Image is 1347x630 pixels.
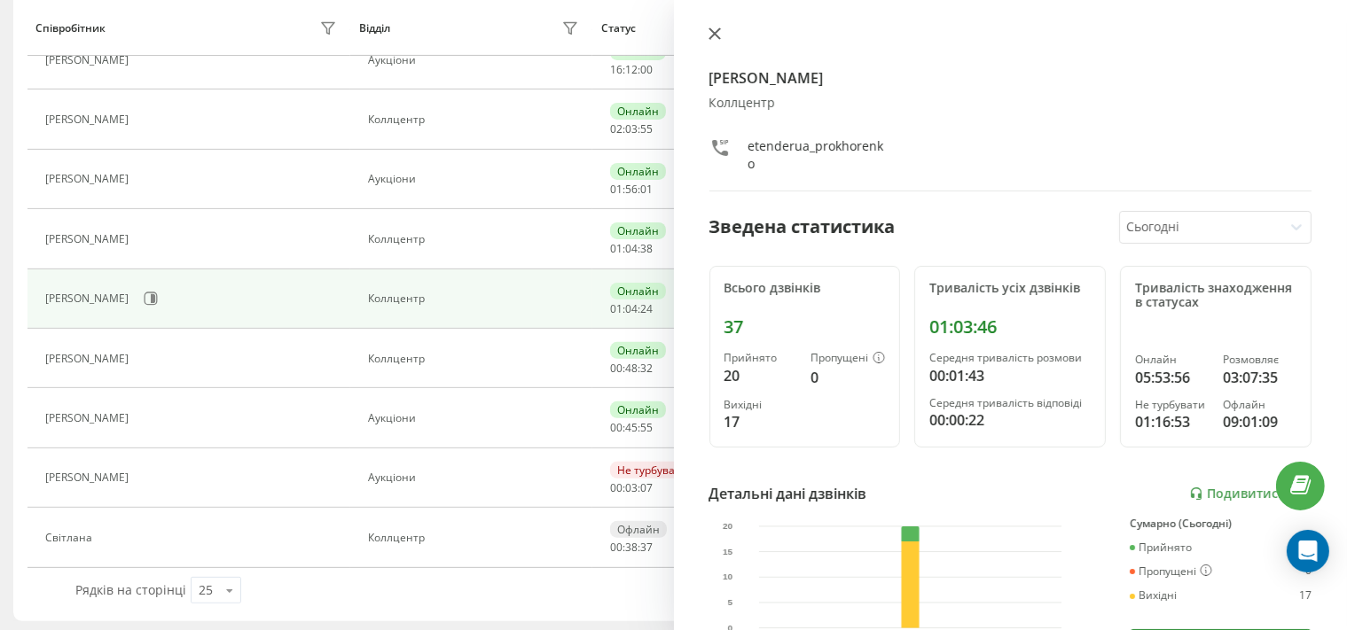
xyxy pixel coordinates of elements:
div: Коллцентр [368,353,583,365]
div: : : [610,303,653,315]
span: 00 [610,480,623,495]
div: Сумарно (Сьогодні) [1130,517,1312,530]
div: [PERSON_NAME] [45,54,133,66]
div: Коллцентр [368,292,583,305]
span: 56 [625,182,638,197]
div: : : [610,422,653,434]
div: : : [610,482,653,494]
div: Аукціони [368,173,583,185]
div: [PERSON_NAME] [45,353,133,365]
div: Пропущені [1130,564,1212,579]
div: [PERSON_NAME] [45,173,133,185]
div: 17 [724,411,797,432]
div: Аукціони [368,412,583,424]
div: 00:00:22 [929,409,1091,431]
div: 25 [199,581,213,599]
div: 01:03:46 [929,316,1091,338]
span: 00 [640,62,653,77]
div: Всього дзвінків [724,281,886,296]
div: : : [610,64,653,76]
span: 01 [610,301,623,316]
span: 00 [610,420,623,435]
div: 17 [1299,589,1312,602]
span: 01 [640,182,653,197]
div: Офлайн [610,521,667,538]
div: Аукціони [368,54,583,66]
div: etenderua_prokhorenko [748,137,887,173]
div: [PERSON_NAME] [45,113,133,126]
a: Подивитись звіт [1189,486,1312,502]
span: 02 [610,121,623,136]
div: Світлана [45,532,97,544]
div: 03:07:35 [1223,367,1296,388]
div: : : [610,243,653,255]
div: Тривалість знаходження в статусах [1135,281,1296,311]
text: 10 [723,572,733,582]
text: 15 [723,547,733,556]
div: [PERSON_NAME] [45,233,133,245]
div: Детальні дані дзвінків [709,483,867,504]
text: 5 [727,598,732,608]
div: Пропущені [811,352,885,366]
span: 38 [640,241,653,256]
span: 55 [640,420,653,435]
div: Прийнято [724,352,797,364]
div: Коллцентр [368,233,583,245]
div: : : [610,183,653,196]
span: Рядків на сторінці [75,581,186,598]
span: 03 [625,480,638,495]
span: 04 [625,241,638,256]
span: 37 [640,540,653,555]
span: 48 [625,361,638,376]
span: 12 [625,62,638,77]
div: Коллцентр [709,96,1312,111]
span: 55 [640,121,653,136]
div: 09:01:09 [1223,411,1296,432]
div: Вихідні [1130,589,1177,602]
span: 01 [610,241,623,256]
div: Онлайн [1135,354,1209,366]
div: Коллцентр [368,113,583,126]
div: Розмовляє [1223,354,1296,366]
div: : : [610,541,653,554]
span: 07 [640,480,653,495]
div: Прийнято [1130,541,1192,554]
div: Статус [601,22,636,35]
span: 16 [610,62,623,77]
div: Аукціони [368,471,583,484]
text: 20 [723,521,733,531]
span: 04 [625,301,638,316]
span: 00 [610,540,623,555]
div: Офлайн [1223,399,1296,411]
div: : : [610,362,653,375]
span: 32 [640,361,653,376]
div: Онлайн [610,163,666,180]
span: 01 [610,182,623,197]
div: Тривалість усіх дзвінків [929,281,1091,296]
div: 0 [811,367,885,388]
div: Не турбувати [1135,399,1209,411]
h4: [PERSON_NAME] [709,67,1312,89]
span: 00 [610,361,623,376]
div: Онлайн [610,222,666,239]
span: 24 [640,301,653,316]
div: [PERSON_NAME] [45,412,133,424]
div: Онлайн [610,283,666,299]
div: 00:01:43 [929,365,1091,386]
div: 01:16:53 [1135,411,1209,432]
div: Співробітник [35,22,106,35]
div: [PERSON_NAME] [45,471,133,484]
span: 45 [625,420,638,435]
div: Відділ [359,22,390,35]
div: Зведена статистика [709,214,896,240]
div: 05:53:56 [1135,367,1209,388]
span: 03 [625,121,638,136]
div: Онлайн [610,103,666,120]
span: 38 [625,540,638,555]
div: Не турбувати [610,462,694,478]
div: Коллцентр [368,532,583,544]
div: : : [610,123,653,136]
div: Вихідні [724,399,797,411]
div: Онлайн [610,342,666,359]
div: Середня тривалість розмови [929,352,1091,364]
